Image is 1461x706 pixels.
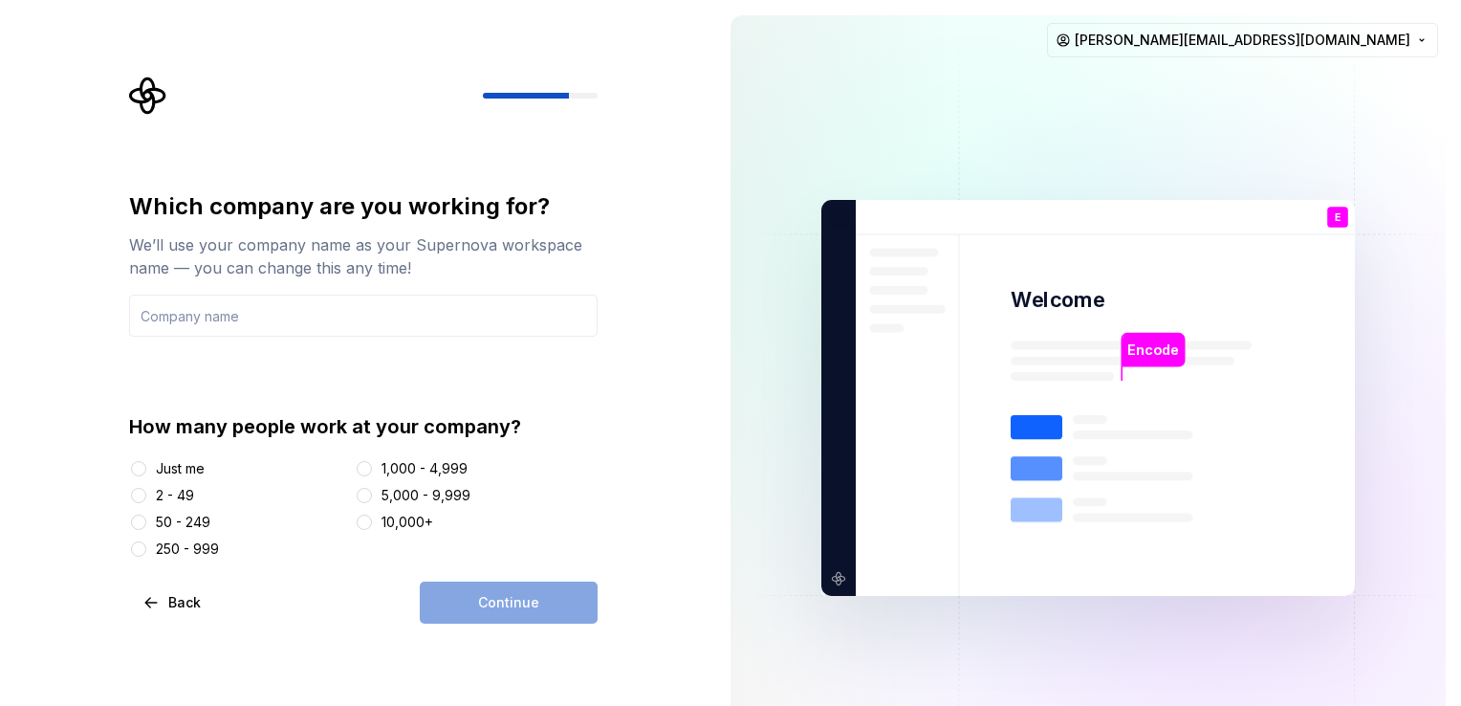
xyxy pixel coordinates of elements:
button: [PERSON_NAME][EMAIL_ADDRESS][DOMAIN_NAME] [1047,23,1438,57]
button: Back [129,582,217,624]
div: 2 - 49 [156,486,194,505]
div: 250 - 999 [156,540,219,559]
div: Just me [156,459,205,478]
div: 50 - 249 [156,513,210,532]
div: 5,000 - 9,999 [382,486,470,505]
div: 10,000+ [382,513,433,532]
div: We’ll use your company name as your Supernova workspace name — you can change this any time! [129,233,598,279]
div: 1,000 - 4,999 [382,459,468,478]
div: How many people work at your company? [129,413,598,440]
span: Back [168,593,201,612]
span: [PERSON_NAME][EMAIL_ADDRESS][DOMAIN_NAME] [1075,31,1410,50]
div: Which company are you working for? [129,191,598,222]
p: Welcome [1011,286,1104,314]
input: Company name [129,295,598,337]
p: E [1335,212,1341,223]
p: Encode [1127,340,1178,361]
svg: Supernova Logo [129,77,167,115]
